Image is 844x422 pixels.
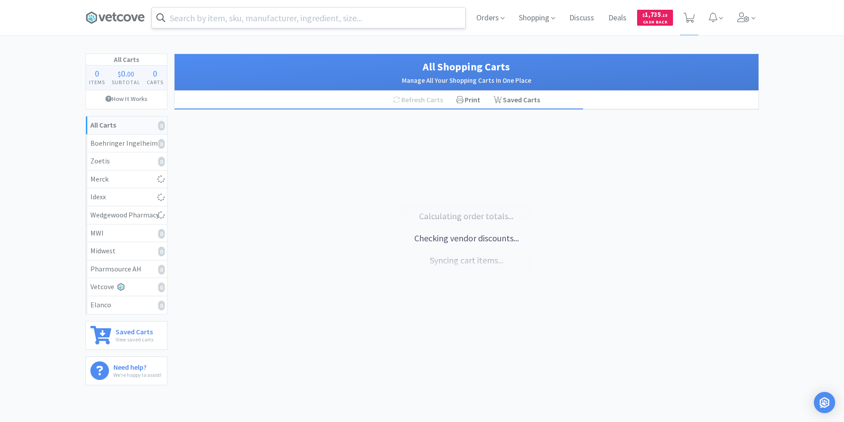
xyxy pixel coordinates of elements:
[158,265,165,275] i: 0
[642,10,668,19] span: 1,735
[605,14,630,22] a: Deals
[121,68,125,79] span: 0
[86,225,167,243] a: MWI0
[90,209,163,221] div: Wedgewood Pharmacy
[113,371,161,379] p: We're happy to assist!
[153,68,157,79] span: 0
[90,263,163,275] div: Pharmsource AH
[183,75,750,86] h2: Manage All Your Shopping Carts In One Place
[814,392,835,413] div: Open Intercom Messenger
[450,91,487,109] div: Print
[86,206,167,225] a: Wedgewood Pharmacy
[86,135,167,153] a: Boehringer Ingelheim0
[95,68,99,79] span: 0
[116,335,153,344] p: View saved carts
[144,78,167,86] h4: Carts
[90,138,163,149] div: Boehringer Ingelheim
[86,278,167,296] a: Vetcove0
[386,91,450,109] div: Refresh Carts
[642,12,645,18] span: $
[642,20,668,26] span: Cash Back
[158,301,165,310] i: 0
[113,361,161,371] h6: Need help?
[86,296,167,314] a: Elanco0
[158,157,165,166] i: 0
[86,170,167,189] a: Merck
[90,155,163,167] div: Zoetis
[90,191,163,203] div: Idexx
[86,116,167,135] a: All Carts0
[158,283,165,292] i: 0
[86,188,167,206] a: Idexx
[158,121,165,131] i: 0
[108,78,144,86] h4: Subtotal
[86,90,167,107] a: How It Works
[158,229,165,239] i: 0
[108,69,144,78] div: .
[637,6,673,30] a: $1,735.15Cash Back
[86,242,167,260] a: Midwest0
[661,12,668,18] span: . 15
[183,58,750,75] h1: All Shopping Carts
[90,281,163,293] div: Vetcove
[152,8,465,28] input: Search by item, sku, manufacturer, ingredient, size...
[90,120,116,129] strong: All Carts
[90,228,163,239] div: MWI
[158,139,165,149] i: 0
[127,70,134,78] span: 00
[487,91,547,109] a: Saved Carts
[90,245,163,257] div: Midwest
[116,326,153,335] h6: Saved Carts
[90,299,163,311] div: Elanco
[158,247,165,256] i: 0
[86,260,167,279] a: Pharmsource AH0
[566,14,598,22] a: Discuss
[86,78,109,86] h4: Items
[86,54,167,66] h1: All Carts
[118,70,121,78] span: $
[86,152,167,170] a: Zoetis0
[86,321,167,350] a: Saved CartsView saved carts
[90,174,163,185] div: Merck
